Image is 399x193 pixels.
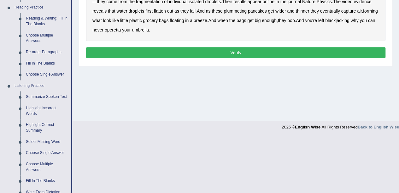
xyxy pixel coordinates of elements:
b: as [174,9,179,14]
b: operetta [105,27,121,32]
b: when [217,18,228,23]
b: plummeting [224,9,246,14]
b: these [212,9,222,14]
b: grocery [143,18,158,23]
b: reveals [92,9,107,14]
b: as [206,9,211,14]
b: capture [341,9,356,14]
a: Reading & Writing: Fill In The Blanks [23,13,71,30]
b: And [296,18,304,23]
b: you're [305,18,317,23]
b: in [185,18,189,23]
b: pop [287,18,295,23]
a: Back to English Wise [358,125,399,129]
b: floating [170,18,184,23]
a: Select Missing Word [23,136,71,148]
b: droplets [128,9,144,14]
b: water [116,9,127,14]
b: get [268,9,274,14]
a: Fill In The Blanks [23,58,71,69]
b: forming [363,9,378,14]
b: get [247,18,253,23]
b: left [318,18,324,23]
a: Summarize Spoken Text [23,91,71,103]
b: the [229,18,235,23]
b: breeze [194,18,207,23]
b: why [350,18,358,23]
b: umbrella [132,27,149,32]
b: eventually [320,9,340,14]
a: Choose Single Answer [23,69,71,80]
b: and [287,9,294,14]
a: Highlight Correct Summary [23,119,71,136]
a: Re-order Paragraphs [23,47,71,58]
div: 2025 © All Rights Reserved [282,121,399,130]
b: little [120,18,128,23]
b: bags [237,18,246,23]
a: Choose Single Answer [23,147,71,159]
b: a [190,18,192,23]
b: they [180,9,189,14]
b: And [208,18,216,23]
b: never [92,27,103,32]
b: big [255,18,261,23]
b: air [357,9,362,14]
b: look [103,18,111,23]
b: pancakes [248,9,267,14]
a: Listening Practice [12,80,71,92]
b: like [112,18,119,23]
b: what [92,18,102,23]
b: your [122,27,131,32]
a: Fill In The Blanks [23,175,71,187]
b: they [310,9,319,14]
b: that [108,9,115,14]
strong: English Wise. [295,125,321,129]
b: they [278,18,286,23]
b: first [145,9,153,14]
b: thinner [296,9,309,14]
b: bags [159,18,168,23]
a: Highlight Incorrect Words [23,103,71,119]
a: Reading Practice [12,2,71,13]
b: blackjacking [325,18,349,23]
b: plastic [129,18,142,23]
b: flatten [154,9,166,14]
b: can [368,18,375,23]
b: wider [275,9,286,14]
b: fall [190,9,196,14]
a: Choose Multiple Answers [23,30,71,47]
b: out [167,9,173,14]
a: Choose Multiple Answers [23,159,71,175]
b: you [360,18,367,23]
button: Verify [86,47,385,58]
b: enough [262,18,277,23]
b: And [197,9,205,14]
